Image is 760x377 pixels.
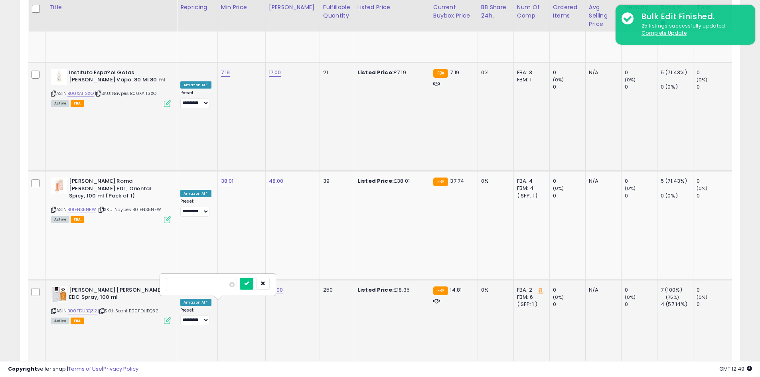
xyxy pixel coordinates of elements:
[642,30,687,36] u: Complete Update
[481,178,507,185] div: 0%
[625,83,657,91] div: 0
[323,286,348,294] div: 250
[553,3,582,20] div: Ordered Items
[323,3,351,20] div: Fulfillable Quantity
[553,192,585,199] div: 0
[323,69,348,76] div: 21
[517,3,546,20] div: Num of Comp.
[517,192,543,199] div: ( SFP: 1 )
[636,11,749,22] div: Bulk Edit Finished.
[67,90,94,97] a: B00XAIT3XO
[697,286,729,294] div: 0
[68,365,102,373] a: Terms of Use
[98,308,158,314] span: | SKU: Scent B00FDUBQ32
[51,216,69,223] span: All listings currently available for purchase on Amazon
[69,69,166,86] b: Instituto Espa?ol Gotas [PERSON_NAME] Vapo. 80 Ml 80 ml
[517,294,543,301] div: FBM: 6
[481,69,507,76] div: 0%
[661,286,693,294] div: 7 (100%)
[433,286,448,295] small: FBA
[553,83,585,91] div: 0
[481,286,507,294] div: 0%
[51,286,67,302] img: 41-dxroDzNL._SL40_.jpg
[661,83,693,91] div: 0 (0%)
[450,69,459,76] span: 7.19
[221,3,262,12] div: Min Price
[553,294,564,300] small: (0%)
[51,178,67,193] img: 3169UntLFPL._SL40_.jpg
[450,286,462,294] span: 14.81
[95,90,156,97] span: | SKU: Naypes B00XAIT3XO
[589,69,615,76] div: N/A
[433,69,448,78] small: FBA
[71,318,84,324] span: FBA
[553,286,585,294] div: 0
[661,3,690,20] div: Days In Stock
[517,286,543,294] div: FBA: 2
[553,301,585,308] div: 0
[661,301,693,308] div: 4 (57.14%)
[625,69,657,76] div: 0
[625,185,636,191] small: (0%)
[180,199,211,217] div: Preset:
[625,3,654,12] div: Velocity
[697,69,729,76] div: 0
[517,178,543,185] div: FBA: 4
[269,3,316,12] div: [PERSON_NAME]
[553,178,585,185] div: 0
[180,3,214,12] div: Repricing
[103,365,138,373] a: Privacy Policy
[357,286,424,294] div: £18.35
[51,69,171,106] div: ASIN:
[71,216,84,223] span: FBA
[517,76,543,83] div: FBM: 1
[51,286,171,324] div: ASIN:
[517,69,543,76] div: FBA: 3
[697,192,729,199] div: 0
[697,77,708,83] small: (0%)
[323,178,348,185] div: 39
[69,178,166,202] b: [PERSON_NAME] Roma [PERSON_NAME] EDT, Oriental Spicy, 100 ml (Pack of 1)
[357,286,394,294] b: Listed Price:
[517,185,543,192] div: FBM: 4
[69,286,166,303] b: [PERSON_NAME] [PERSON_NAME] EDC Spray, 100 ml
[269,69,281,77] a: 17.00
[357,177,394,185] b: Listed Price:
[269,177,284,185] a: 48.00
[450,177,464,185] span: 37.74
[553,185,564,191] small: (0%)
[719,365,752,373] span: 2025-08-14 12:49 GMT
[666,294,679,300] small: (75%)
[8,365,37,373] strong: Copyright
[553,77,564,83] small: (0%)
[433,178,448,186] small: FBA
[697,294,708,300] small: (0%)
[51,69,67,85] img: 21cpkUSTZGL._SL40_.jpg
[697,185,708,191] small: (0%)
[589,178,615,185] div: N/A
[661,192,693,199] div: 0 (0%)
[357,69,424,76] div: £7.19
[661,69,693,76] div: 5 (71.43%)
[51,318,69,324] span: All listings currently available for purchase on Amazon
[221,177,234,185] a: 38.01
[97,206,161,213] span: | SKU: Naypes B01ENS5NEW
[589,286,615,294] div: N/A
[49,3,174,12] div: Title
[661,178,693,185] div: 5 (71.43%)
[553,69,585,76] div: 0
[697,83,729,91] div: 0
[67,206,96,213] a: B01ENS5NEW
[481,3,510,20] div: BB Share 24h.
[697,178,729,185] div: 0
[51,178,171,222] div: ASIN:
[625,294,636,300] small: (0%)
[51,100,69,107] span: All listings currently available for purchase on Amazon
[221,69,230,77] a: 7.19
[180,299,211,306] div: Amazon AI *
[697,301,729,308] div: 0
[625,301,657,308] div: 0
[71,100,84,107] span: FBA
[517,301,543,308] div: ( SFP: 1 )
[433,3,474,20] div: Current Buybox Price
